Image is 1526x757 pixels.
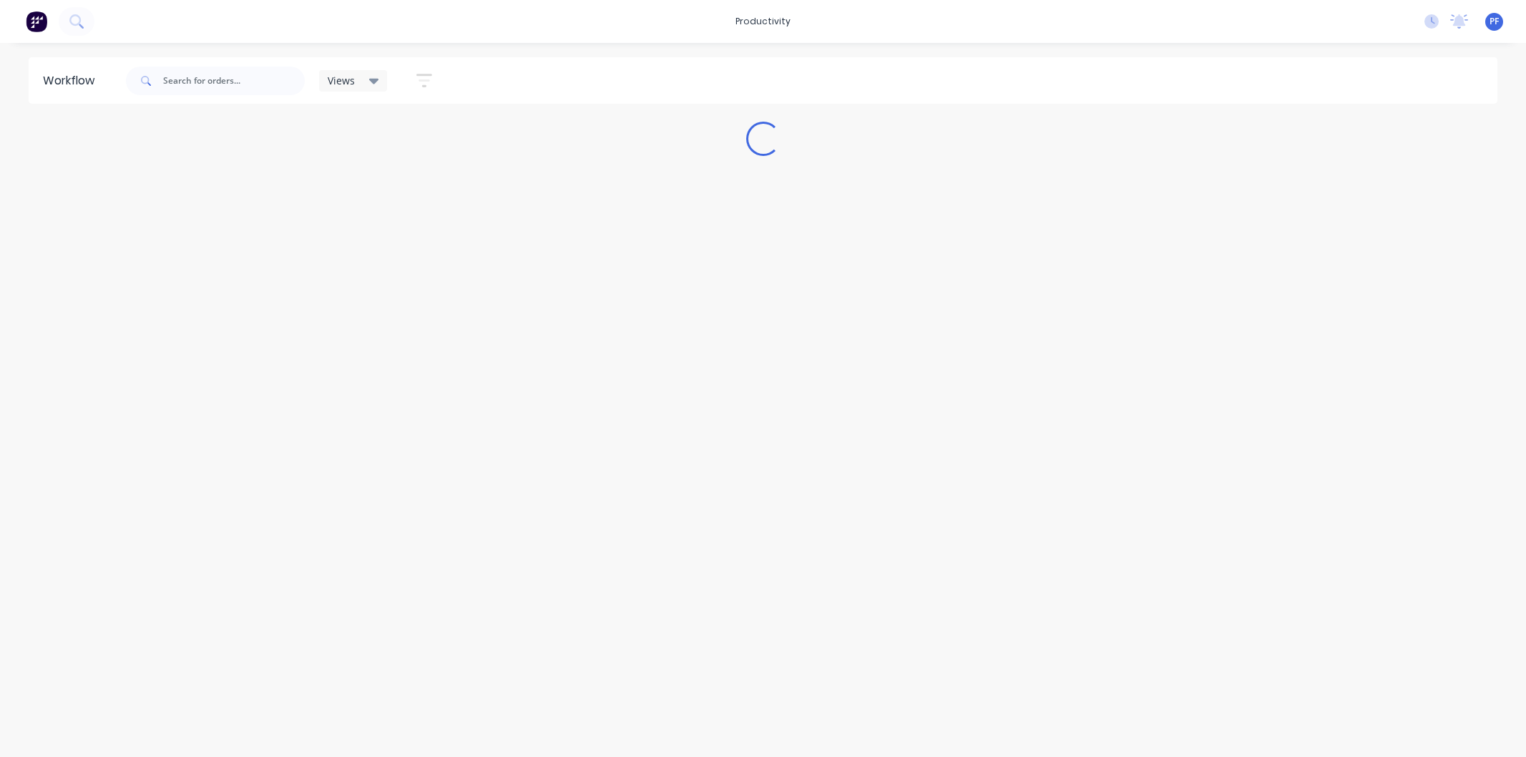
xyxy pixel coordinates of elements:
[728,11,798,32] div: productivity
[43,72,102,89] div: Workflow
[26,11,47,32] img: Factory
[163,67,305,95] input: Search for orders...
[328,73,355,88] span: Views
[1490,15,1499,28] span: PF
